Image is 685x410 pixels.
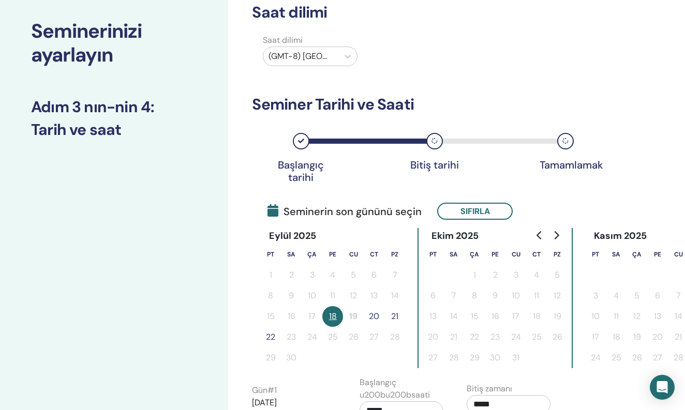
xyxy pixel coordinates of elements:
button: 2 [281,265,302,285]
p: [DATE] [252,397,336,409]
button: 26 [547,327,568,347]
button: 25 [526,327,547,347]
h3: Tarih ve saat [31,120,197,139]
button: 26 [627,347,647,368]
button: 4 [526,265,547,285]
button: 12 [627,306,647,327]
button: 12 [547,285,568,306]
th: Perşembe [485,244,505,265]
button: 9 [281,285,302,306]
button: 27 [364,327,384,347]
button: 25 [606,347,627,368]
button: 1 [464,265,485,285]
button: 1 [260,265,281,285]
th: Perşembe [322,244,343,265]
button: 18 [526,306,547,327]
label: Gün # 1 [252,384,277,397]
div: Başlangıç tarihi [275,159,327,184]
button: 5 [343,265,364,285]
div: Ekim 2025 [423,228,487,244]
button: 14 [443,306,464,327]
th: Salı [443,244,464,265]
div: Tamamlamak [540,159,591,171]
button: 25 [322,327,343,347]
button: 3 [302,265,322,285]
button: 30 [485,347,505,368]
button: 8 [464,285,485,306]
button: 24 [505,327,526,347]
button: 11 [606,306,627,327]
button: 20 [364,306,384,327]
button: 28 [443,347,464,368]
button: 15 [464,306,485,327]
th: Cuma [343,244,364,265]
button: 29 [464,347,485,368]
button: 10 [585,306,606,327]
button: 5 [547,265,568,285]
button: 22 [464,327,485,347]
button: 21 [384,306,405,327]
button: Go to previous month [531,225,548,246]
button: 16 [485,306,505,327]
th: Pazartesi [585,244,606,265]
button: 19 [627,327,647,347]
button: 18 [322,306,343,327]
button: 4 [606,285,627,306]
button: 27 [423,347,443,368]
button: 13 [423,306,443,327]
button: 3 [505,265,526,285]
button: 19 [547,306,568,327]
button: 31 [505,347,526,368]
label: Bitiş zamanı [467,383,512,395]
button: 4 [322,265,343,285]
button: 11 [322,285,343,306]
button: 10 [302,285,322,306]
th: Perşembe [647,244,668,265]
button: 12 [343,285,364,306]
button: 20 [423,327,443,347]
button: 14 [384,285,405,306]
button: 3 [585,285,606,306]
th: Pazartesi [260,244,281,265]
button: 27 [647,347,668,368]
th: Pazar [547,244,568,265]
button: 17 [302,306,322,327]
h3: Saat dilimi [252,3,594,22]
th: Salı [281,244,302,265]
h3: Adım 3 nın-nin 4 : [31,98,197,116]
button: 18 [606,327,627,347]
button: 13 [647,306,668,327]
button: 26 [343,327,364,347]
div: Kasım 2025 [585,228,655,244]
button: 22 [260,327,281,347]
button: 19 [343,306,364,327]
button: 2 [485,265,505,285]
button: 13 [364,285,384,306]
button: 20 [647,327,668,347]
button: 7 [384,265,405,285]
div: Eylül 2025 [260,228,324,244]
button: 10 [505,285,526,306]
th: Çarşamba [302,244,322,265]
button: 28 [384,327,405,347]
button: 9 [485,285,505,306]
button: 8 [260,285,281,306]
th: Cumartesi [526,244,547,265]
button: 17 [585,327,606,347]
label: Saat dilimi [257,34,363,47]
h2: Seminerinizi ayarlayın [31,20,197,67]
h3: Seminer Tarihi ve Saati [252,95,594,114]
th: Pazartesi [423,244,443,265]
button: 17 [505,306,526,327]
div: Open Intercom Messenger [650,375,675,400]
button: 15 [260,306,281,327]
span: Seminerin son gününü seçin [267,204,422,219]
button: 5 [627,285,647,306]
button: 24 [302,327,322,347]
button: 29 [260,347,281,368]
div: Bitiş tarihi [409,159,460,171]
button: 21 [443,327,464,347]
button: 6 [423,285,443,306]
button: 23 [281,327,302,347]
th: Cumartesi [364,244,384,265]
